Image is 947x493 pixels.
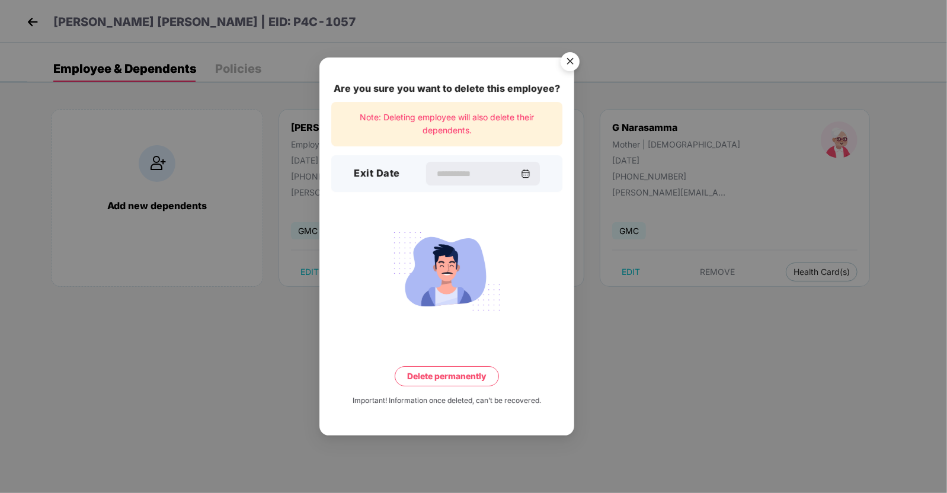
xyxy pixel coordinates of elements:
button: Close [554,46,586,78]
button: Delete permanently [395,366,499,386]
h3: Exit Date [354,166,400,181]
img: svg+xml;base64,PHN2ZyBpZD0iQ2FsZW5kYXItMzJ4MzIiIHhtbG5zPSJodHRwOi8vd3d3LnczLm9yZy8yMDAwL3N2ZyIgd2... [521,169,530,178]
div: Note: Deleting employee will also delete their dependents. [331,102,562,146]
img: svg+xml;base64,PHN2ZyB4bWxucz0iaHR0cDovL3d3dy53My5vcmcvMjAwMC9zdmciIHdpZHRoPSIyMjQiIGhlaWdodD0iMT... [380,225,513,317]
div: Are you sure you want to delete this employee? [331,81,562,96]
div: Important! Information once deleted, can’t be recovered. [353,395,541,406]
img: svg+xml;base64,PHN2ZyB4bWxucz0iaHR0cDovL3d3dy53My5vcmcvMjAwMC9zdmciIHdpZHRoPSI1NiIgaGVpZ2h0PSI1Ni... [554,46,587,79]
